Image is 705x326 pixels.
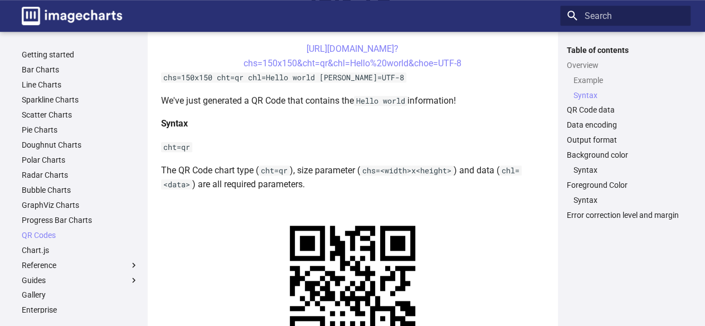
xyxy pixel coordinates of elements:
a: Foreground Color [567,180,684,190]
p: The QR Code chart type ( ), size parameter ( ) and data ( ) are all required parameters. [161,163,544,192]
a: Gallery [22,290,139,300]
a: [URL][DOMAIN_NAME]?chs=150x150&cht=qr&chl=Hello%20world&choe=UTF-8 [244,43,461,69]
a: Scatter Charts [22,110,139,120]
input: Search [560,6,691,26]
a: QR Codes [22,230,139,240]
a: Progress Bar Charts [22,215,139,225]
label: Reference [22,260,139,270]
a: Output format [567,135,684,145]
code: chs=150x150 cht=qr chl=Hello world [PERSON_NAME]=UTF-8 [161,72,406,82]
label: Guides [22,275,139,285]
a: Enterprise [22,305,139,315]
code: cht=qr [259,166,290,176]
code: cht=qr [161,142,192,152]
a: Syntax [573,90,684,100]
code: Hello world [354,96,407,106]
a: Error correction level and margin [567,210,684,220]
a: Doughnut Charts [22,140,139,150]
nav: Table of contents [560,45,691,221]
a: Background color [567,150,684,160]
a: Image-Charts documentation [17,2,127,30]
a: Syntax [573,165,684,175]
a: Syntax [573,195,684,205]
a: Polar Charts [22,155,139,165]
a: Getting started [22,50,139,60]
a: Bar Charts [22,65,139,75]
nav: Overview [567,75,684,100]
a: Overview [567,60,684,70]
a: Example [573,75,684,85]
code: chs=<width>x<height> [360,166,454,176]
a: Data encoding [567,120,684,130]
a: Pie Charts [22,125,139,135]
a: Line Charts [22,80,139,90]
nav: Background color [567,165,684,175]
a: QR Code data [567,105,684,115]
a: Radar Charts [22,170,139,180]
a: GraphViz Charts [22,200,139,210]
img: logo [22,7,122,25]
label: Table of contents [560,45,691,55]
a: Bubble Charts [22,185,139,195]
p: We've just generated a QR Code that contains the information! [161,94,544,108]
a: Sparkline Charts [22,95,139,105]
a: Chart.js [22,245,139,255]
h4: Syntax [161,116,544,131]
nav: Foreground Color [567,195,684,205]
